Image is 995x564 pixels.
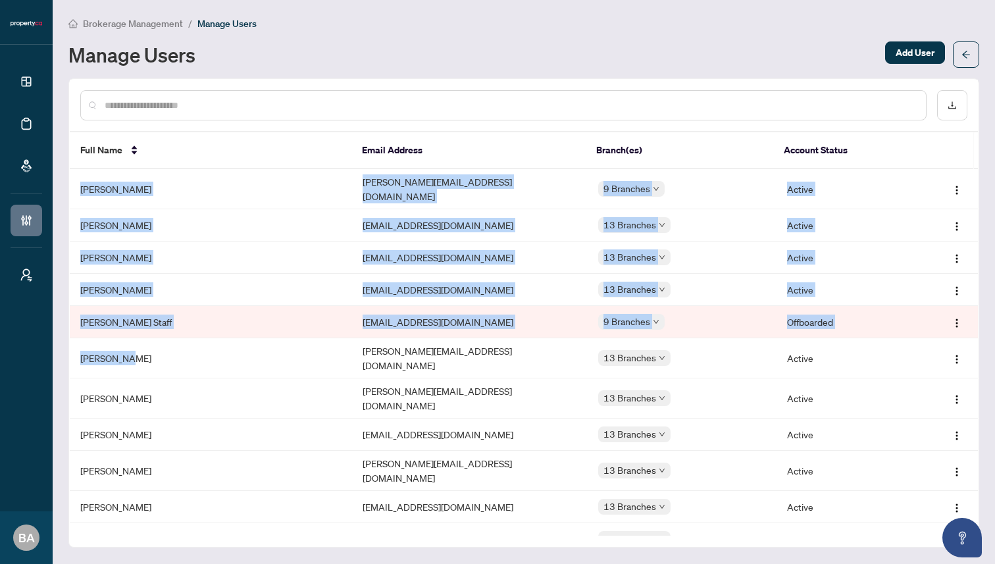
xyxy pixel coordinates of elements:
span: Brokerage Management [83,18,183,30]
td: Active [777,242,918,274]
button: download [937,90,967,120]
span: 13 Branches [603,463,656,478]
td: [PERSON_NAME][EMAIL_ADDRESS][DOMAIN_NAME] [352,169,588,209]
th: Email Address [351,132,586,169]
span: 13 Branches [603,217,656,232]
span: 13 Branches [603,499,656,514]
th: Full Name [70,132,351,169]
td: Active [777,169,918,209]
span: 13 Branches [603,282,656,297]
button: Open asap [942,518,982,557]
td: [PERSON_NAME] [70,242,352,274]
img: Logo [952,354,962,365]
span: user-switch [20,269,33,282]
span: down [659,355,665,361]
td: Active [777,491,918,523]
th: Account Status [773,132,914,169]
td: Active [777,419,918,451]
td: Offboarded [777,306,918,338]
td: [PERSON_NAME][EMAIL_ADDRESS][DOMAIN_NAME] [352,378,588,419]
img: Logo [952,318,962,328]
td: [PERSON_NAME] [70,419,352,451]
td: [EMAIL_ADDRESS][DOMAIN_NAME] [352,491,588,523]
button: Logo [946,311,967,332]
td: [PERSON_NAME][EMAIL_ADDRESS][DOMAIN_NAME] [352,338,588,378]
img: Logo [952,467,962,477]
button: Logo [946,388,967,409]
td: Active [777,209,918,242]
td: Active [777,274,918,306]
td: [PERSON_NAME] [70,209,352,242]
img: Logo [952,221,962,232]
td: [PERSON_NAME] [70,338,352,378]
button: Logo [946,496,967,517]
button: Logo [946,347,967,369]
span: download [948,101,957,110]
td: [EMAIL_ADDRESS][DOMAIN_NAME] [352,209,588,242]
span: 13 Branches [603,426,656,442]
td: [PERSON_NAME] [70,274,352,306]
span: down [653,186,659,192]
td: Active [777,338,918,378]
span: down [659,503,665,510]
img: Logo [952,503,962,513]
span: 9 Branches [603,181,650,196]
td: [PERSON_NAME] [70,378,352,419]
td: [PERSON_NAME][EMAIL_ADDRESS][DOMAIN_NAME] [352,451,588,491]
td: [EMAIL_ADDRESS][DOMAIN_NAME] [352,419,588,451]
td: Active [777,378,918,419]
span: Full Name [80,143,122,157]
td: [EMAIL_ADDRESS][DOMAIN_NAME] [352,523,588,555]
img: Logo [952,253,962,264]
li: / [188,16,192,31]
button: Logo [946,178,967,199]
span: 9 Branches [603,314,650,329]
span: Manage Users [197,18,257,30]
th: Branch(es) [586,132,773,169]
img: Logo [952,185,962,195]
span: 13 Branches [603,350,656,365]
td: [PERSON_NAME] [70,523,352,555]
button: Logo [946,215,967,236]
img: logo [11,20,42,28]
span: arrow-left [961,50,971,59]
button: Logo [946,460,967,481]
span: down [659,431,665,438]
img: Logo [952,286,962,296]
span: 13 Branches [603,390,656,405]
td: [PERSON_NAME] Staff [70,306,352,338]
td: Active [777,451,918,491]
button: Logo [946,279,967,300]
h1: Manage Users [68,44,195,65]
img: Logo [952,394,962,405]
img: Logo [952,430,962,441]
span: down [659,467,665,474]
button: Logo [946,247,967,268]
td: [EMAIL_ADDRESS][DOMAIN_NAME] [352,306,588,338]
span: down [659,395,665,401]
span: Add User [896,42,934,63]
span: 13 Branches [603,531,656,546]
td: Active [777,523,918,555]
td: [EMAIL_ADDRESS][DOMAIN_NAME] [352,274,588,306]
span: down [659,286,665,293]
button: Add User [885,41,945,64]
td: [EMAIL_ADDRESS][DOMAIN_NAME] [352,242,588,274]
td: [PERSON_NAME] [70,169,352,209]
button: Logo [946,424,967,445]
span: home [68,19,78,28]
span: down [659,222,665,228]
td: [PERSON_NAME] [70,491,352,523]
td: [PERSON_NAME] [70,451,352,491]
span: 13 Branches [603,249,656,265]
span: down [653,319,659,325]
span: down [659,254,665,261]
span: BA [18,528,35,547]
